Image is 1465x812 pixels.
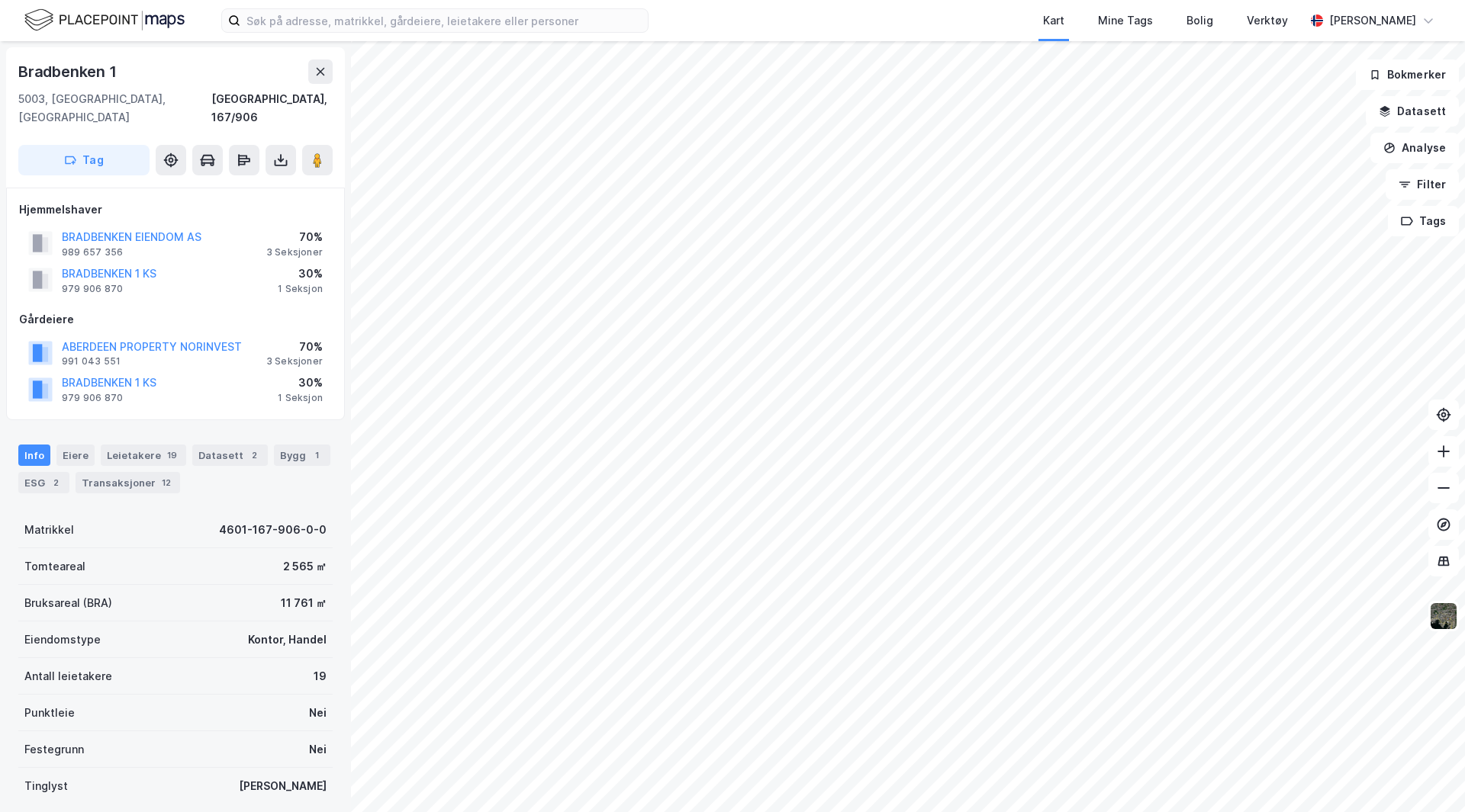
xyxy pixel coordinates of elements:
[281,594,327,612] div: 11 761 ㎡
[1389,739,1465,812] iframe: Chat Widget
[278,392,323,404] div: 1 Seksjon
[309,448,324,463] div: 1
[1388,206,1459,236] button: Tags
[24,631,101,649] div: Eiendomstype
[246,448,262,463] div: 2
[18,90,211,127] div: 5003, [GEOGRAPHIC_DATA], [GEOGRAPHIC_DATA]
[48,475,63,490] div: 2
[19,310,332,329] div: Gårdeiere
[219,521,327,539] div: 4601-167-906-0-0
[1247,11,1288,30] div: Verktøy
[192,445,268,466] div: Datasett
[1329,11,1416,30] div: [PERSON_NAME]
[62,246,123,258] div: 989 657 356
[211,90,333,127] div: [GEOGRAPHIC_DATA], 167/906
[1366,96,1459,127] button: Datasett
[24,667,112,685] div: Antall leietakere
[278,374,323,392] div: 30%
[274,445,330,466] div: Bygg
[240,9,648,32] input: Søk på adresse, matrikkel, gårdeiere, leietakere eller personer
[24,594,112,612] div: Bruksareal (BRA)
[314,667,327,685] div: 19
[1043,11,1064,30] div: Kart
[101,445,186,466] div: Leietakere
[309,740,327,759] div: Nei
[266,355,323,367] div: 3 Seksjoner
[62,392,123,404] div: 979 906 870
[24,777,68,795] div: Tinglyst
[24,7,185,34] img: logo.f888ab2527a4732fd821a326f86c7f29.svg
[278,265,323,283] div: 30%
[159,475,174,490] div: 12
[283,557,327,576] div: 2 565 ㎡
[18,59,120,84] div: Bradbenken 1
[248,631,327,649] div: Kontor, Handel
[18,472,69,493] div: ESG
[24,740,84,759] div: Festegrunn
[19,201,332,219] div: Hjemmelshaver
[1386,169,1459,200] button: Filter
[18,445,50,466] div: Info
[62,283,123,295] div: 979 906 870
[1429,602,1458,631] img: 9k=
[266,228,323,246] div: 70%
[266,246,323,258] div: 3 Seksjoner
[1098,11,1153,30] div: Mine Tags
[76,472,180,493] div: Transaksjoner
[309,704,327,722] div: Nei
[1186,11,1213,30] div: Bolig
[1356,59,1459,90] button: Bokmerker
[56,445,95,466] div: Eiere
[1370,133,1459,163] button: Analyse
[24,521,74,539] div: Matrikkel
[24,704,75,722] div: Punktleie
[1389,739,1465,812] div: Kontrollprogram for chat
[164,448,180,463] div: 19
[62,355,121,367] div: 991 043 551
[24,557,85,576] div: Tomteareal
[266,338,323,356] div: 70%
[239,777,327,795] div: [PERSON_NAME]
[278,283,323,295] div: 1 Seksjon
[18,145,150,175] button: Tag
